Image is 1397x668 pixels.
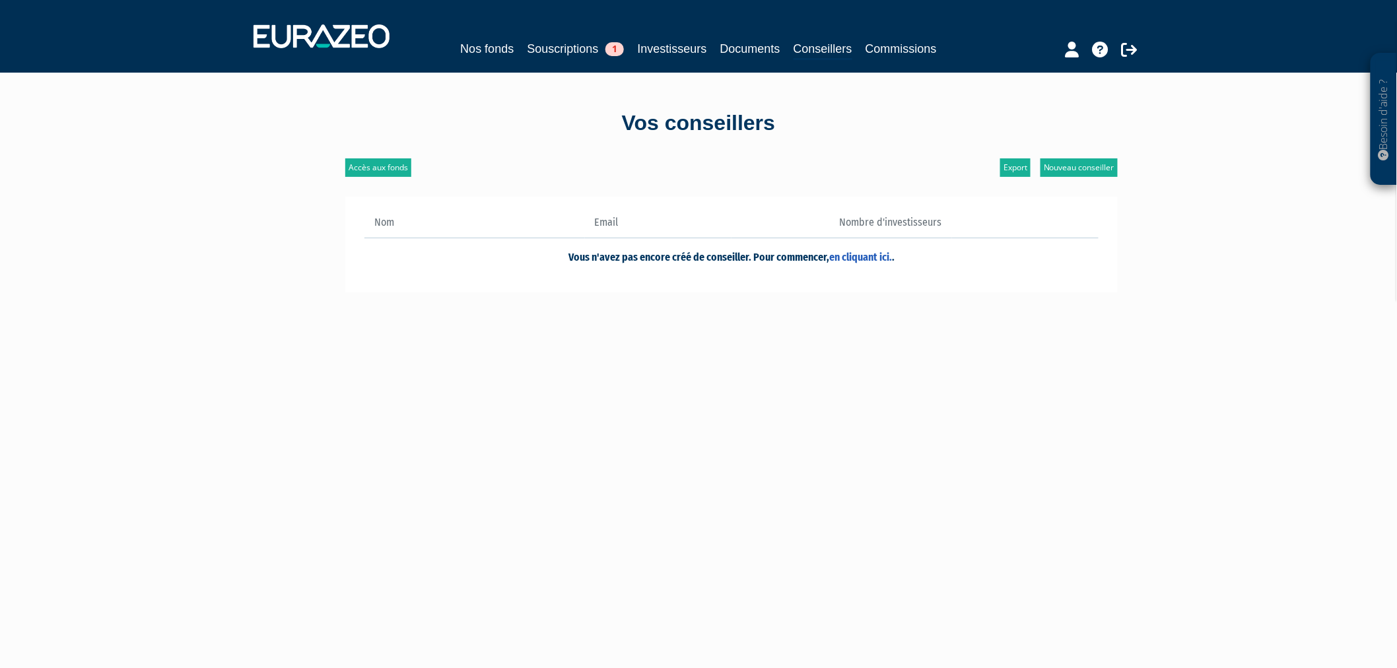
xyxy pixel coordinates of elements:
td: Vous n'avez pas encore créé de conseiller. Pour commencer, . [364,238,1099,274]
img: 1732889491-logotype_eurazeo_blanc_rvb.png [254,24,390,48]
a: Souscriptions1 [527,40,624,58]
th: Email [585,215,732,238]
a: en cliquant ici. [829,251,892,263]
th: Nom [364,215,585,238]
a: Documents [720,40,780,58]
a: Nouveau conseiller [1040,158,1118,177]
th: Nombre d'investisseurs [732,215,952,238]
a: Investisseurs [637,40,706,58]
a: Conseillers [794,40,852,60]
a: Nos fonds [460,40,514,58]
a: Accès aux fonds [345,158,411,177]
div: Vos conseillers [322,108,1075,139]
span: 1 [605,42,624,56]
a: Commissions [866,40,937,58]
a: Export [1000,158,1031,177]
p: Besoin d'aide ? [1377,60,1392,179]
